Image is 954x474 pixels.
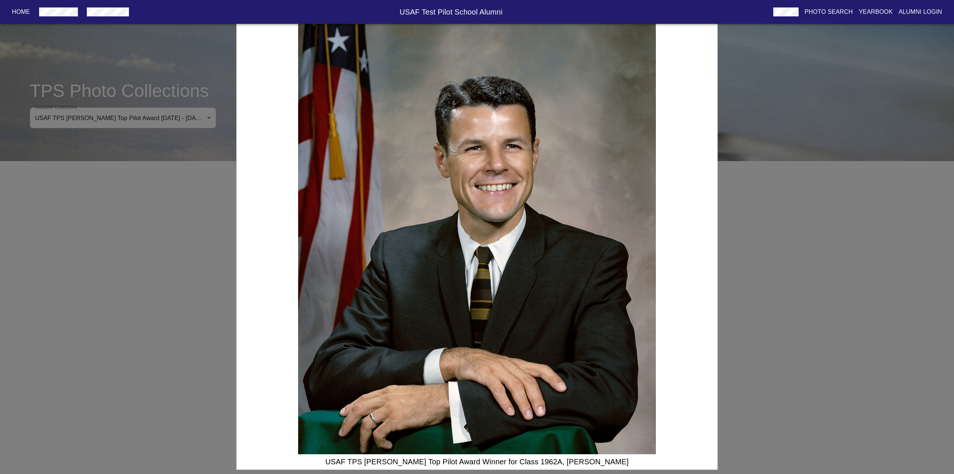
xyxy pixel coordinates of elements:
[896,5,945,19] button: Alumni Login
[805,7,853,16] p: Photo Search
[859,7,893,16] p: Yearbook
[899,7,942,16] p: Alumni Login
[802,5,856,19] button: Photo Search
[298,7,656,454] img: USAF TPS A.B. Honts Top Pilot Award Winner for Class 1962A, Charles A. Bassett II
[9,5,33,19] button: Home
[132,6,770,18] h6: USAF Test Pilot School Alumni
[238,456,715,468] h6: USAF TPS [PERSON_NAME] Top Pilot Award Winner for Class 1962A, [PERSON_NAME]
[12,7,30,16] p: Home
[856,5,895,19] button: Yearbook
